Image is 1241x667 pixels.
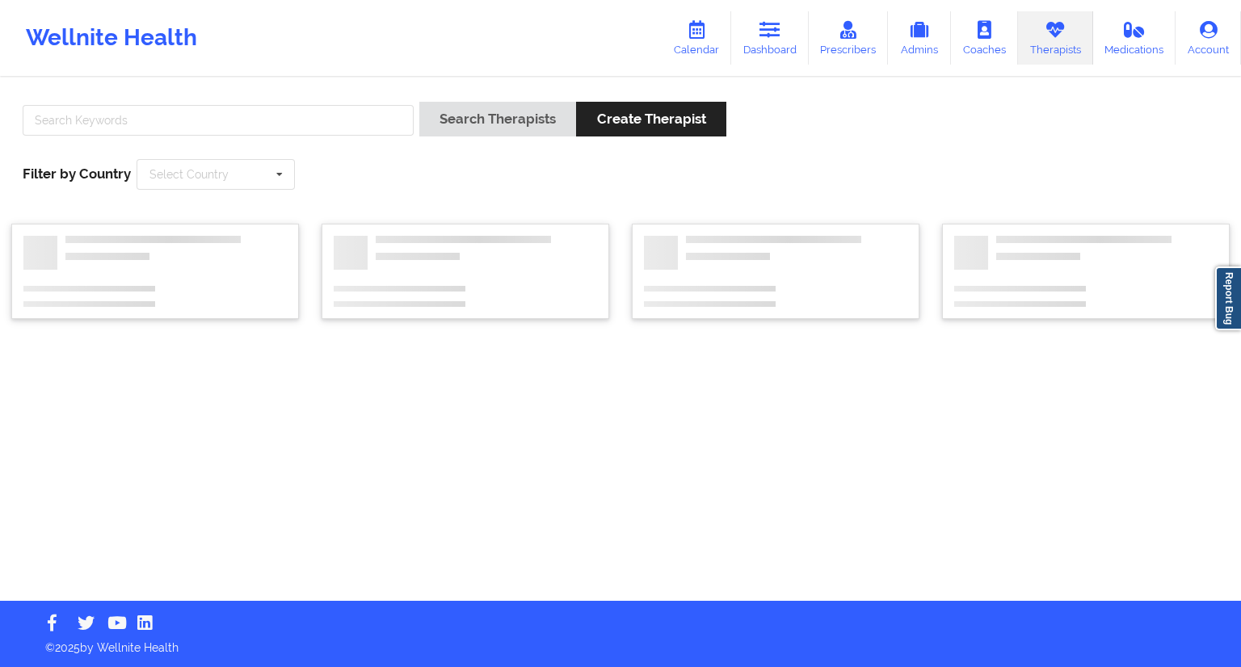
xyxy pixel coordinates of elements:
span: Filter by Country [23,166,131,182]
p: © 2025 by Wellnite Health [34,628,1207,656]
button: Create Therapist [576,102,726,136]
a: Calendar [662,11,731,65]
a: Medications [1093,11,1176,65]
a: Prescribers [809,11,889,65]
a: Coaches [951,11,1018,65]
a: Dashboard [731,11,809,65]
a: Account [1176,11,1241,65]
a: Admins [888,11,951,65]
a: Therapists [1018,11,1093,65]
div: Select Country [149,169,229,180]
a: Report Bug [1215,266,1241,330]
input: Search Keywords [23,105,414,136]
button: Search Therapists [419,102,576,136]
